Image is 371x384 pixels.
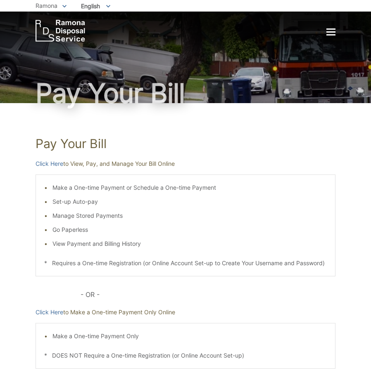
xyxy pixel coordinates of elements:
[36,2,57,9] span: Ramona
[81,289,335,300] p: - OR -
[36,80,335,106] h1: Pay Your Bill
[44,259,327,268] p: * Requires a One-time Registration (or Online Account Set-up to Create Your Username and Password)
[36,20,85,42] a: EDCD logo. Return to the homepage.
[36,136,335,151] h1: Pay Your Bill
[52,211,327,220] li: Manage Stored Payments
[36,308,335,317] p: to Make a One-time Payment Only Online
[52,183,327,192] li: Make a One-time Payment or Schedule a One-time Payment
[36,308,63,317] a: Click Here
[52,225,327,234] li: Go Paperless
[52,239,327,248] li: View Payment and Billing History
[36,159,63,168] a: Click Here
[44,351,327,360] p: * DOES NOT Require a One-time Registration (or Online Account Set-up)
[52,332,327,341] li: Make a One-time Payment Only
[52,197,327,206] li: Set-up Auto-pay
[36,159,335,168] p: to View, Pay, and Manage Your Bill Online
